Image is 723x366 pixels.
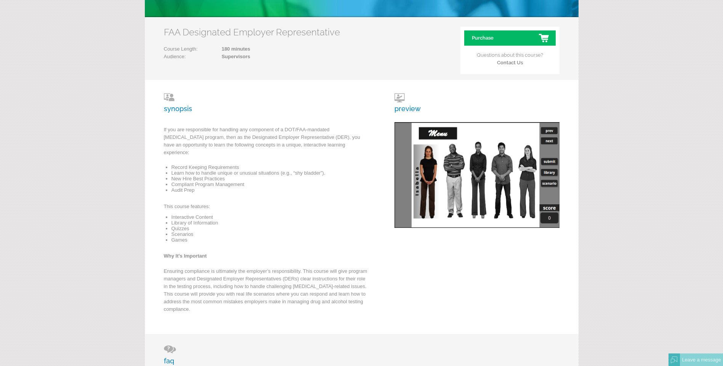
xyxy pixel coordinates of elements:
[172,181,370,187] li: Compliant Program Management
[164,203,370,214] p: This course features:
[164,45,250,53] p: Course Length:
[172,164,370,170] li: Record Keeping Requirements
[164,93,370,113] h3: synopsis
[172,176,370,181] li: New Hire Best Practices
[164,345,559,365] h3: faq
[164,253,207,259] strong: Why It's Important
[164,53,250,60] p: Audience:
[172,226,370,231] li: Quizzes
[497,60,523,65] a: Contact Us
[172,231,370,237] li: Scenarios
[172,214,370,220] li: Interactive Content
[172,187,370,193] li: Audit Prep
[164,27,341,38] h2: FAA Designated Employer Representative
[164,126,370,160] p: If you are responsible for handling any component of a DOT/FAA-mandated [MEDICAL_DATA] program, t...
[197,53,250,60] span: Supervisors
[680,353,723,366] div: Leave a message
[164,267,370,317] p: Ensuring compliance is ultimately the employer’s responsibility. This course will give program ma...
[394,122,559,228] img: image003.png
[197,45,250,53] span: 180 minutes
[394,93,421,113] h3: preview
[464,46,556,67] p: Questions about this course?
[172,170,370,176] li: Learn how to handle unique or unusual situations (e.g., “shy bladder”).
[671,356,678,363] img: Offline
[172,220,370,226] li: Library of Information
[172,237,370,243] li: Games
[464,30,556,46] a: Purchase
